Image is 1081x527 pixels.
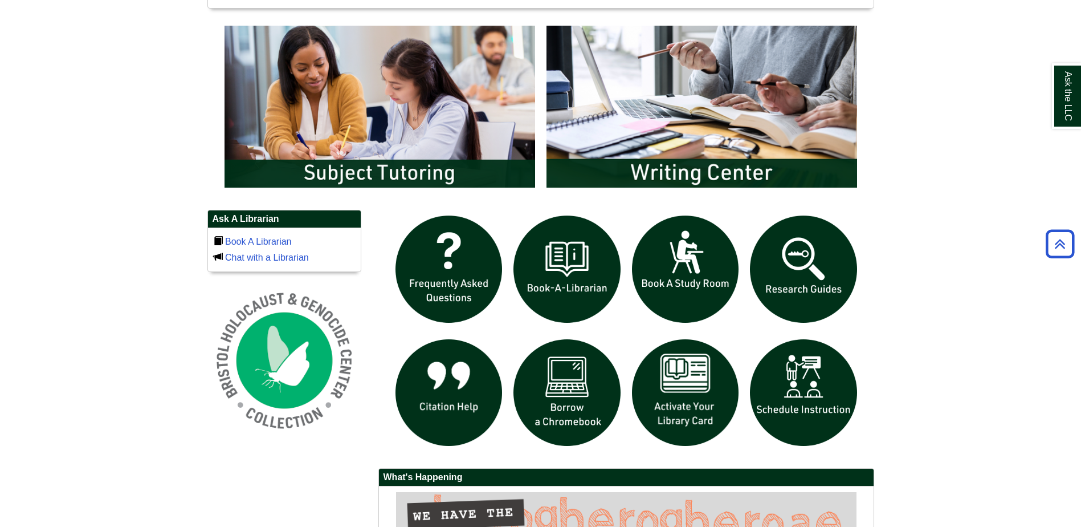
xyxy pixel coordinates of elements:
[744,210,863,329] img: Research Guides icon links to research guides web page
[225,237,292,246] a: Book A Librarian
[379,469,874,487] h2: What's Happening
[219,20,541,193] img: Subject Tutoring Information
[219,20,863,198] div: slideshow
[541,20,863,193] img: Writing Center Information
[508,334,626,452] img: Borrow a chromebook icon links to the borrow a chromebook web page
[1042,236,1078,252] a: Back to Top
[626,210,745,329] img: book a study room icon links to book a study room web page
[744,334,863,452] img: For faculty. Schedule Library Instruction icon links to form.
[626,334,745,452] img: activate Library Card icon links to form to activate student ID into library card
[390,210,863,457] div: slideshow
[207,283,361,437] img: Holocaust and Genocide Collection
[208,210,361,228] h2: Ask A Librarian
[390,334,508,452] img: citation help icon links to citation help guide page
[390,210,508,329] img: frequently asked questions
[508,210,626,329] img: Book a Librarian icon links to book a librarian web page
[225,253,309,262] a: Chat with a Librarian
